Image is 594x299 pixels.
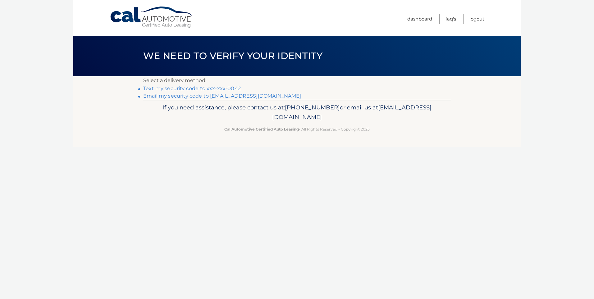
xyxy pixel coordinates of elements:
[285,104,340,111] span: [PHONE_NUMBER]
[143,93,301,99] a: Email my security code to [EMAIL_ADDRESS][DOMAIN_NAME]
[143,85,241,91] a: Text my security code to xxx-xxx-0042
[469,14,484,24] a: Logout
[224,127,299,131] strong: Cal Automotive Certified Auto Leasing
[143,50,322,62] span: We need to verify your identity
[143,76,451,85] p: Select a delivery method:
[147,103,447,122] p: If you need assistance, please contact us at: or email us at
[445,14,456,24] a: FAQ's
[110,6,194,28] a: Cal Automotive
[147,126,447,132] p: - All Rights Reserved - Copyright 2025
[407,14,432,24] a: Dashboard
